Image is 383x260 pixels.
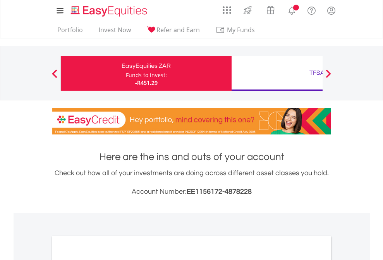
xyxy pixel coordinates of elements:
div: Funds to invest: [126,71,167,79]
img: EasyCredit Promotion Banner [52,108,331,134]
img: vouchers-v2.svg [264,4,277,16]
a: FAQ's and Support [302,2,321,17]
a: Notifications [282,2,302,17]
button: Previous [47,73,62,81]
div: Check out how all of your investments are doing across different asset classes you hold. [52,168,331,197]
a: Invest Now [96,26,134,38]
img: grid-menu-icon.svg [223,6,231,14]
img: EasyEquities_Logo.png [69,5,150,17]
a: Portfolio [54,26,86,38]
span: EE1156172-4878228 [187,188,252,195]
span: Refer and Earn [156,26,200,34]
a: My Profile [321,2,341,19]
span: -R451.29 [135,79,158,86]
a: AppsGrid [218,2,236,14]
img: thrive-v2.svg [241,4,254,16]
span: My Funds [216,25,266,35]
a: Vouchers [259,2,282,16]
button: Next [321,73,336,81]
h3: Account Number: [52,186,331,197]
h1: Here are the ins and outs of your account [52,150,331,164]
a: Home page [68,2,150,17]
a: Refer and Earn [144,26,203,38]
div: EasyEquities ZAR [65,60,227,71]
